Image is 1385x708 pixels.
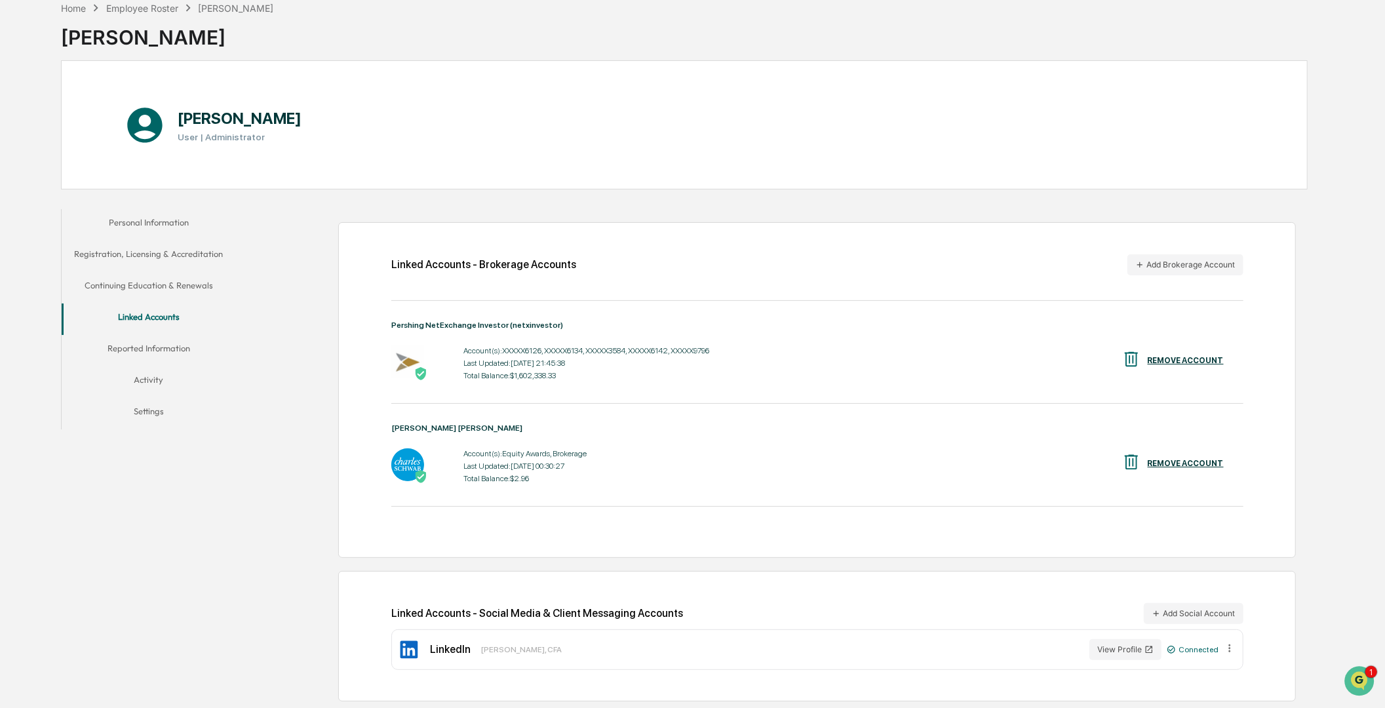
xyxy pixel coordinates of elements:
h1: [PERSON_NAME] [178,109,302,128]
a: 🔎Data Lookup [8,288,88,311]
img: Active [414,470,427,483]
span: Data Lookup [26,293,83,306]
span: Pylon [130,325,159,335]
div: secondary tabs example [62,209,235,429]
div: REMOVE ACCOUNT [1148,459,1224,468]
img: Pershing NetExchange Investor (netxinvestor) - Active [391,345,424,378]
button: Start new chat [223,104,239,120]
div: [PERSON_NAME] [61,15,273,49]
img: 8933085812038_c878075ebb4cc5468115_72.jpg [28,100,51,124]
img: REMOVE ACCOUNT [1122,452,1141,472]
div: Account(s): Equity Awards, Brokerage [463,449,587,458]
button: Add Brokerage Account [1127,254,1243,275]
div: [PERSON_NAME] [PERSON_NAME] [391,423,1243,433]
a: Powered byPylon [92,324,159,335]
div: Last Updated: [DATE] 21:45:38 [463,359,709,368]
button: Registration, Licensing & Accreditation [62,241,235,272]
a: 🗄️Attestations [90,263,168,286]
img: REMOVE ACCOUNT [1122,349,1141,369]
div: [PERSON_NAME], CFA [481,645,562,654]
div: Connected [1167,645,1219,654]
div: Last Updated: [DATE] 00:30:27 [463,462,587,471]
img: 1746055101610-c473b297-6a78-478c-a979-82029cc54cd1 [26,214,37,225]
span: [PERSON_NAME] [41,214,106,224]
span: 12:44 PM [116,178,153,189]
button: Reported Information [62,335,235,366]
span: [PERSON_NAME] [41,178,106,189]
div: We're available if you need us! [59,113,180,124]
div: Employee Roster [106,3,178,14]
button: Personal Information [62,209,235,241]
div: Linked Accounts - Social Media & Client Messaging Accounts [391,603,1243,624]
span: • [109,178,113,189]
button: Settings [62,398,235,429]
button: Linked Accounts [62,304,235,335]
a: 🖐️Preclearance [8,263,90,286]
img: LinkedIn Icon [399,639,419,660]
span: 7:42 AM [116,214,148,224]
div: [PERSON_NAME] [198,3,273,14]
button: Continuing Education & Renewals [62,272,235,304]
div: REMOVE ACCOUNT [1148,356,1224,365]
button: Add Social Account [1144,603,1243,624]
div: 🖐️ [13,269,24,280]
div: Total Balance: $1,602,338.33 [463,371,709,380]
div: 🗄️ [95,269,106,280]
img: 1746055101610-c473b297-6a78-478c-a979-82029cc54cd1 [13,100,37,124]
div: Total Balance: $2.96 [463,474,587,483]
img: Galea, Frank [13,166,34,187]
span: Attestations [108,268,163,281]
div: Home [61,3,86,14]
button: View Profile [1089,639,1161,660]
h3: User | Administrator [178,132,302,142]
span: Preclearance [26,268,85,281]
p: How can we help? [13,28,239,49]
img: Active [414,367,427,380]
div: Past conversations [13,146,88,156]
div: LinkedIn [430,643,471,656]
div: Account(s): XXXXX6126, XXXXX6134, XXXXX3584, XXXXX6142, XXXXX9796 [463,346,709,355]
img: Charles Schwab - Active [391,448,424,481]
div: Linked Accounts - Brokerage Accounts [391,258,576,271]
img: Jack Rasmussen [13,201,34,222]
div: Pershing NetExchange Investor (netxinvestor) [391,321,1243,330]
div: Start new chat [59,100,215,113]
div: 🔎 [13,294,24,305]
button: See all [203,143,239,159]
button: Activity [62,366,235,398]
span: • [109,214,113,224]
iframe: Open customer support [1343,665,1378,700]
